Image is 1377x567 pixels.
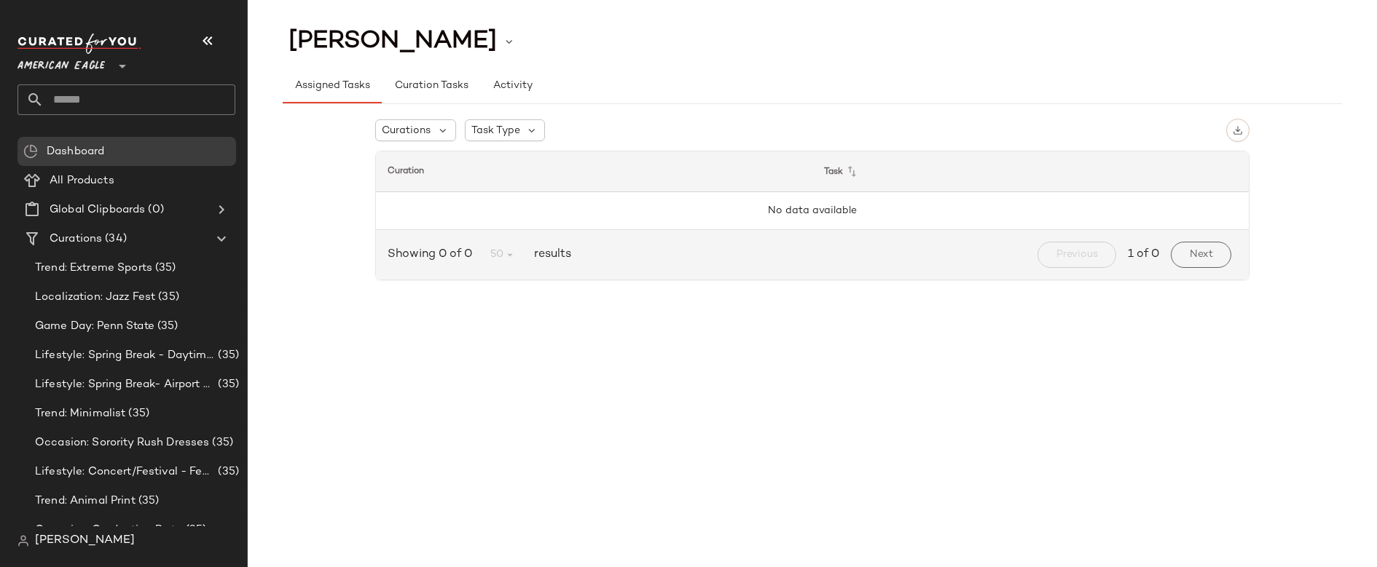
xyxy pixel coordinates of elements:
[183,522,207,539] span: (35)
[155,289,179,306] span: (35)
[215,464,239,480] span: (35)
[1233,125,1243,135] img: svg%3e
[50,202,145,218] span: Global Clipboards
[35,318,154,335] span: Game Day: Penn State
[35,464,215,480] span: Lifestyle: Concert/Festival - Femme
[35,289,155,306] span: Localization: Jazz Fest
[35,405,125,422] span: Trend: Minimalist
[812,151,1249,192] th: Task
[17,49,105,76] span: American Eagle
[388,246,478,263] span: Showing 0 of 0
[145,202,163,218] span: (0)
[35,260,152,277] span: Trend: Extreme Sports
[1128,246,1159,263] span: 1 of 0
[528,246,571,263] span: results
[125,405,149,422] span: (35)
[294,80,370,92] span: Assigned Tasks
[35,532,135,550] span: [PERSON_NAME]
[1189,249,1213,261] span: Next
[102,231,127,247] span: (34)
[382,123,431,138] span: Curations
[154,318,178,335] span: (35)
[35,522,183,539] span: Occasion: Graduation Party
[376,192,1249,230] td: No data available
[35,435,209,451] span: Occasion: Sorority Rush Dresses
[471,123,520,138] span: Task Type
[215,376,239,393] span: (35)
[493,80,533,92] span: Activity
[376,151,812,192] th: Curation
[35,347,215,364] span: Lifestyle: Spring Break - Daytime Casual
[50,231,102,247] span: Curations
[17,535,29,547] img: svg%3e
[1171,242,1231,268] button: Next
[23,144,38,159] img: svg%3e
[35,493,136,509] span: Trend: Animal Print
[47,143,104,160] span: Dashboard
[393,80,468,92] span: Curation Tasks
[35,376,215,393] span: Lifestyle: Spring Break- Airport Style
[17,33,141,54] img: cfy_white_logo.C9jOOHJF.svg
[289,28,497,55] span: [PERSON_NAME]
[215,347,239,364] span: (35)
[152,260,176,277] span: (35)
[136,493,160,509] span: (35)
[50,173,114,189] span: All Products
[209,435,233,451] span: (35)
